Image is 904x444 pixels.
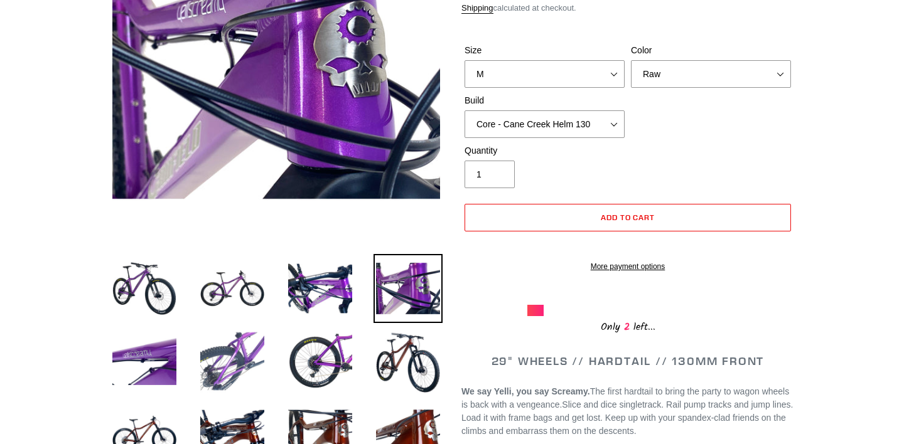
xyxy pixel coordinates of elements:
img: Load image into Gallery viewer, YELLI SCREAMY - Complete Bike [286,327,355,396]
img: Load image into Gallery viewer, YELLI SCREAMY - Complete Bike [286,254,355,323]
img: Load image into Gallery viewer, YELLI SCREAMY - Complete Bike [198,327,267,396]
button: Add to cart [465,204,791,231]
p: Slice and dice singletrack. Rail pump tracks and jump lines. Load it with frame bags and get lost... [461,385,794,438]
label: Quantity [465,144,625,157]
div: Only left... [527,316,728,336]
img: Load image into Gallery viewer, YELLI SCREAMY - Complete Bike [374,327,443,396]
a: More payment options [465,261,791,272]
label: Color [631,44,791,57]
span: 29" WHEELS // HARDTAIL // 130MM FRONT [492,354,765,368]
span: The first hardtail to bring the party to wagon wheels is back with a vengeance. [461,386,789,410]
img: Load image into Gallery viewer, YELLI SCREAMY - Complete Bike [110,254,179,323]
a: Shipping [461,3,493,14]
span: 2 [620,319,633,335]
img: Load image into Gallery viewer, YELLI SCREAMY - Complete Bike [110,327,179,396]
img: Load image into Gallery viewer, YELLI SCREAMY - Complete Bike [198,254,267,323]
label: Size [465,44,625,57]
span: Add to cart [601,213,655,222]
b: We say Yelli, you say Screamy. [461,386,590,396]
div: calculated at checkout. [461,2,794,14]
label: Build [465,94,625,107]
img: Load image into Gallery viewer, YELLI SCREAMY - Complete Bike [374,254,443,323]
